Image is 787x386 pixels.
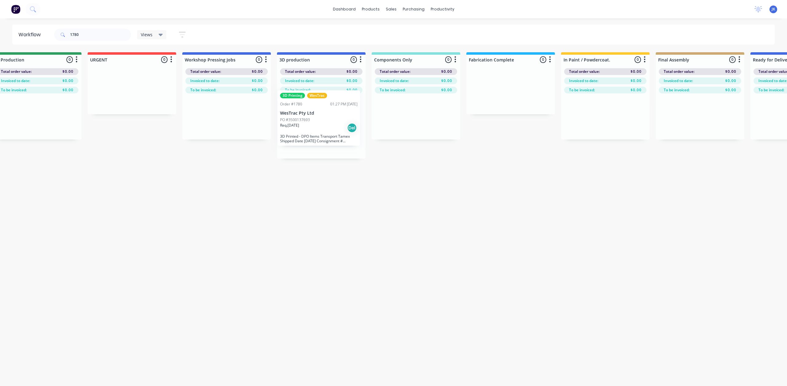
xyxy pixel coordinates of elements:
span: To be invoiced: [569,87,595,93]
span: To be invoiced: [1,87,27,93]
span: Total order value: [285,69,316,74]
span: $0.00 [725,69,736,74]
span: $0.00 [441,69,452,74]
span: Total order value: [380,69,410,74]
span: Invoiced to date: [1,78,30,84]
span: $0.00 [252,87,263,93]
span: $0.00 [252,69,263,74]
span: Invoiced to date: [380,78,409,84]
span: Total order value: [569,69,600,74]
span: To be invoiced: [758,87,784,93]
span: Invoiced to date: [190,78,219,84]
span: $0.00 [62,78,73,84]
span: JK [772,6,775,12]
span: Views [141,31,152,38]
span: $0.00 [631,78,642,84]
span: Invoiced to date: [569,78,598,84]
span: $0.00 [62,87,73,93]
span: $0.00 [631,87,642,93]
span: $0.00 [441,87,452,93]
input: Search for orders... [70,29,131,41]
span: Invoiced to date: [285,78,314,84]
span: $0.00 [252,78,263,84]
span: $0.00 [346,78,358,84]
span: Total order value: [1,69,32,74]
div: Workflow [18,31,44,38]
span: Invoiced to date: [664,78,693,84]
span: To be invoiced: [380,87,405,93]
span: To be invoiced: [190,87,216,93]
span: $0.00 [346,87,358,93]
span: $0.00 [725,78,736,84]
span: $0.00 [441,78,452,84]
span: $0.00 [346,69,358,74]
div: productivity [428,5,457,14]
span: Total order value: [664,69,694,74]
div: purchasing [400,5,428,14]
span: To be invoiced: [664,87,690,93]
a: dashboard [330,5,359,14]
span: Total order value: [190,69,221,74]
div: products [359,5,383,14]
span: $0.00 [62,69,73,74]
img: Factory [11,5,20,14]
span: $0.00 [725,87,736,93]
span: To be invoiced: [285,87,311,93]
span: $0.00 [631,69,642,74]
div: sales [383,5,400,14]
